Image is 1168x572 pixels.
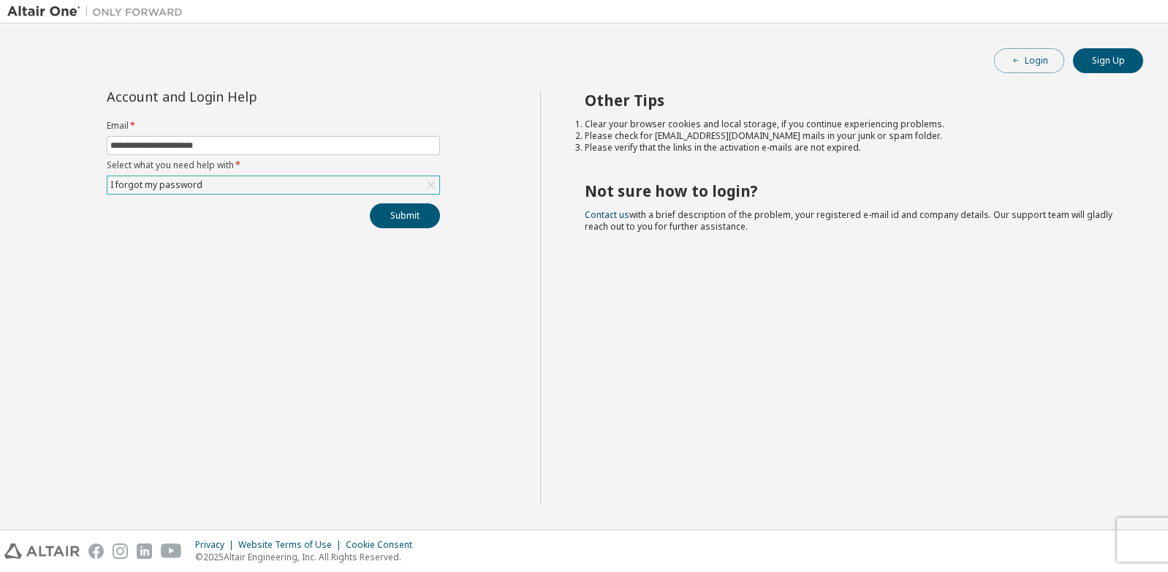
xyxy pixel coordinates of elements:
img: altair_logo.svg [4,543,80,559]
li: Please verify that the links in the activation e-mails are not expired. [585,142,1118,154]
div: Website Terms of Use [238,539,346,551]
label: Select what you need help with [107,159,440,171]
div: Account and Login Help [107,91,373,102]
button: Login [994,48,1064,73]
img: Altair One [7,4,190,19]
div: I forgot my password [108,177,205,193]
span: with a brief description of the problem, your registered e-mail id and company details. Our suppo... [585,208,1112,233]
img: facebook.svg [88,543,104,559]
div: Privacy [195,539,238,551]
li: Please check for [EMAIL_ADDRESS][DOMAIN_NAME] mails in your junk or spam folder. [585,130,1118,142]
label: Email [107,120,440,132]
li: Clear your browser cookies and local storage, if you continue experiencing problems. [585,118,1118,130]
a: Contact us [585,208,629,221]
img: linkedin.svg [137,543,152,559]
img: youtube.svg [161,543,182,559]
div: Cookie Consent [346,539,421,551]
img: instagram.svg [113,543,128,559]
p: © 2025 Altair Engineering, Inc. All Rights Reserved. [195,551,421,563]
button: Submit [370,203,440,228]
h2: Other Tips [585,91,1118,110]
h2: Not sure how to login? [585,181,1118,200]
button: Sign Up [1073,48,1143,73]
div: I forgot my password [107,176,439,194]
